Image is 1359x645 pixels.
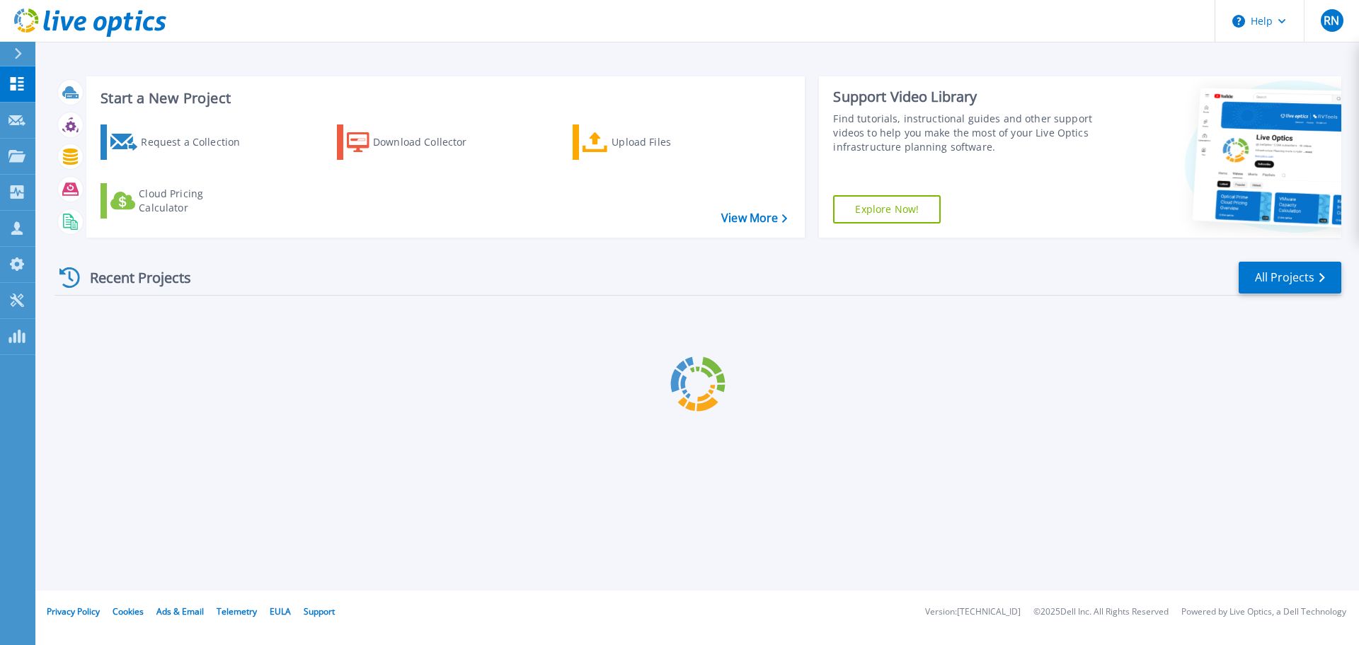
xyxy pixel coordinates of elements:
li: Version: [TECHNICAL_ID] [925,608,1021,617]
a: Cloud Pricing Calculator [101,183,258,219]
a: Explore Now! [833,195,941,223]
a: Cookies [113,605,144,617]
a: Download Collector [337,124,495,160]
a: Upload Files [573,124,730,160]
div: Download Collector [373,128,486,156]
a: View More [721,211,787,225]
div: Cloud Pricing Calculator [139,187,252,215]
a: Ads & Email [156,605,204,617]
div: Support Video Library [833,88,1099,106]
div: Find tutorials, instructional guides and other support videos to help you make the most of your L... [833,112,1099,154]
a: Telemetry [217,605,257,617]
li: © 2025 Dell Inc. All Rights Reserved [1033,608,1169,617]
div: Upload Files [612,128,725,156]
a: Support [304,605,335,617]
li: Powered by Live Optics, a Dell Technology [1181,608,1346,617]
a: Request a Collection [101,124,258,160]
span: RN [1324,15,1339,26]
div: Recent Projects [55,260,210,295]
h3: Start a New Project [101,91,787,106]
a: EULA [270,605,291,617]
a: All Projects [1239,262,1341,294]
a: Privacy Policy [47,605,100,617]
div: Request a Collection [141,128,254,156]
